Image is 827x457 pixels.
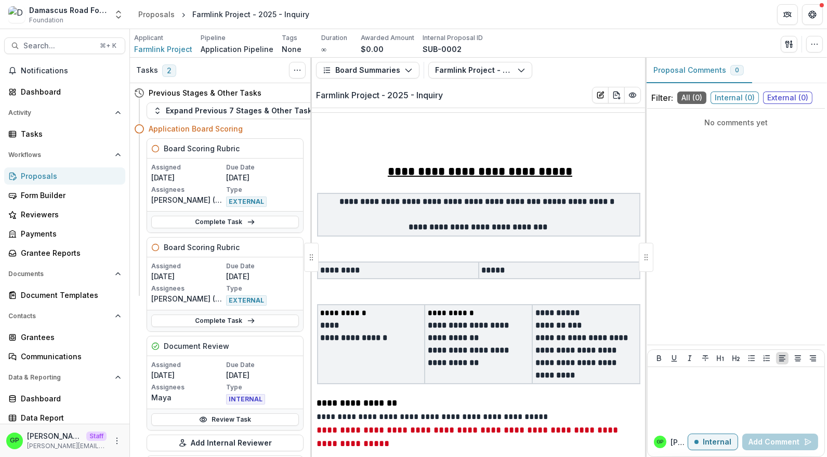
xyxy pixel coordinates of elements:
[151,360,224,370] p: Assigned
[282,44,301,55] p: None
[4,167,125,185] a: Proposals
[23,42,94,50] span: Search...
[361,44,384,55] p: $0.00
[703,438,731,447] p: Internal
[4,409,125,426] a: Data Report
[21,247,117,258] div: Grantee Reports
[21,393,117,404] div: Dashboard
[21,128,117,139] div: Tasks
[4,266,125,282] button: Open Documents
[21,86,117,97] div: Dashboard
[201,44,273,55] p: Application Pipeline
[321,33,347,43] p: Duration
[651,117,821,128] p: No comments yet
[4,37,125,54] button: Search...
[27,441,107,451] p: [PERSON_NAME][EMAIL_ADDRESS][DOMAIN_NAME]
[151,271,224,282] p: [DATE]
[4,206,125,223] a: Reviewers
[134,7,313,22] nav: breadcrumb
[4,83,125,100] a: Dashboard
[21,412,117,423] div: Data Report
[8,151,111,159] span: Workflows
[321,44,326,55] p: ∞
[151,185,224,194] p: Assignees
[289,62,306,79] button: Toggle View Cancelled Tasks
[4,369,125,386] button: Open Data & Reporting
[226,185,299,194] p: Type
[776,352,789,364] button: Align Left
[4,244,125,262] a: Grantee Reports
[149,123,243,134] h4: Application Board Scoring
[4,225,125,242] a: Payments
[226,271,299,282] p: [DATE]
[8,6,25,23] img: Damascus Road Foundation
[134,44,192,55] a: Farmlink Project
[21,209,117,220] div: Reviewers
[711,92,759,104] span: Internal ( 0 )
[777,4,798,25] button: Partners
[699,352,712,364] button: Strike
[136,66,158,75] h3: Tasks
[802,4,823,25] button: Get Help
[86,432,107,441] p: Staff
[98,40,119,51] div: ⌘ + K
[645,58,752,83] button: Proposal Comments
[653,352,665,364] button: Bold
[745,352,758,364] button: Bullet List
[226,394,265,404] span: INTERNAL
[151,216,299,228] a: Complete Task
[151,172,224,183] p: [DATE]
[4,390,125,407] a: Dashboard
[149,87,261,98] h4: Previous Stages & Other Tasks
[8,374,111,381] span: Data & Reporting
[21,67,121,75] span: Notifications
[226,163,299,172] p: Due Date
[147,102,323,119] button: Expand Previous 7 Stages & Other Tasks
[192,9,309,20] div: Farmlink Project - 2025 - Inquiry
[657,439,664,445] div: Griffin Perry
[4,286,125,304] a: Document Templates
[8,270,111,278] span: Documents
[162,64,176,77] span: 2
[735,67,739,74] span: 0
[164,143,240,154] h5: Board Scoring Rubric
[151,163,224,172] p: Assigned
[668,352,680,364] button: Underline
[4,187,125,204] a: Form Builder
[138,9,175,20] div: Proposals
[111,435,123,447] button: More
[151,284,224,293] p: Assignees
[151,194,224,205] p: [PERSON_NAME] ([PERSON_NAME][EMAIL_ADDRESS][DOMAIN_NAME])
[151,293,224,304] p: [PERSON_NAME] ([PERSON_NAME][EMAIL_ADDRESS][DOMAIN_NAME])
[423,44,462,55] p: SUB-0002
[592,87,609,103] button: Edit Board Summary
[147,435,304,451] button: Add Internal Reviewer
[164,242,240,253] h5: Board Scoring Rubric
[677,92,706,104] span: All ( 0 )
[608,87,625,103] button: download-word
[21,190,117,201] div: Form Builder
[226,383,299,392] p: Type
[671,437,688,448] p: [PERSON_NAME] P
[226,197,267,207] span: EXTERNAL
[807,352,819,364] button: Align Right
[361,33,414,43] p: Awarded Amount
[134,7,179,22] a: Proposals
[4,329,125,346] a: Grantees
[226,360,299,370] p: Due Date
[684,352,696,364] button: Italicize
[151,413,299,426] a: Review Task
[151,370,224,381] p: [DATE]
[760,352,773,364] button: Ordered List
[4,308,125,324] button: Open Contacts
[226,295,267,306] span: EXTERNAL
[10,437,19,444] div: Griffin Perry
[226,370,299,381] p: [DATE]
[151,315,299,327] a: Complete Task
[282,33,297,43] p: Tags
[4,62,125,79] button: Notifications
[714,352,727,364] button: Heading 1
[201,33,226,43] p: Pipeline
[226,172,299,183] p: [DATE]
